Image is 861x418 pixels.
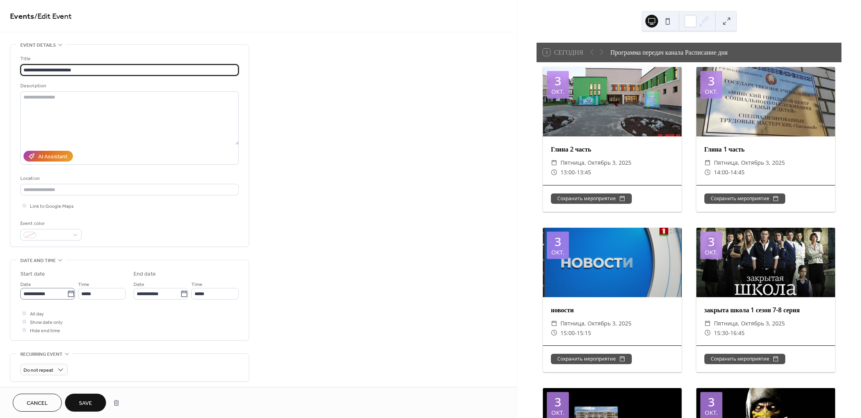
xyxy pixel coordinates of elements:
[560,328,575,338] span: 15:00
[20,350,63,359] span: Recurring event
[704,328,711,338] div: ​
[730,328,745,338] span: 16:45
[728,328,730,338] span: -
[543,305,682,315] div: новости
[65,394,106,412] button: Save
[560,319,631,328] span: пятница, октябрь 3, 2025
[79,399,92,408] span: Save
[551,168,557,177] div: ​
[560,158,631,168] span: пятница, октябрь 3, 2025
[134,270,156,278] div: End date
[551,193,632,204] button: Сохранить мероприятие
[30,318,63,327] span: Show date only
[714,168,728,177] span: 14:00
[134,280,144,289] span: Date
[704,354,785,364] button: Сохранить мероприятие
[551,249,564,255] div: окт.
[27,399,48,408] span: Cancel
[704,319,711,328] div: ​
[708,236,715,248] div: 3
[577,168,591,177] span: 13:45
[34,9,72,24] span: / Edit Event
[551,158,557,168] div: ​
[575,168,577,177] span: -
[705,410,718,416] div: окт.
[554,75,561,87] div: 3
[78,280,89,289] span: Time
[730,168,745,177] span: 14:45
[705,249,718,255] div: окт.
[20,219,80,228] div: Event color
[696,305,835,315] div: закрыта школа 1 сезон 7-8 серия
[30,202,74,211] span: Link to Google Maps
[708,396,715,408] div: 3
[551,89,564,95] div: окт.
[20,41,56,49] span: Event details
[191,280,202,289] span: Time
[24,366,53,375] span: Do not repeat
[560,168,575,177] span: 13:00
[708,75,715,87] div: 3
[20,55,237,63] div: Title
[714,319,785,328] span: пятница, октябрь 3, 2025
[20,82,237,90] div: Description
[20,280,31,289] span: Date
[20,174,237,183] div: Location
[575,328,577,338] span: -
[551,410,564,416] div: окт.
[30,327,60,335] span: Hide end time
[551,328,557,338] div: ​
[577,328,591,338] span: 15:15
[10,9,34,24] a: Events
[554,236,561,248] div: 3
[543,144,682,154] div: Глина 2 часть
[696,144,835,154] div: Глина 1 часть
[610,47,727,57] div: Программа передач канала Расписание дня
[20,270,45,278] div: Start date
[551,319,557,328] div: ​
[714,158,785,168] span: пятница, октябрь 3, 2025
[24,151,73,162] button: AI Assistant
[551,354,632,364] button: Сохранить мероприятие
[30,310,44,318] span: All day
[704,168,711,177] div: ​
[20,256,56,265] span: Date and time
[728,168,730,177] span: -
[38,153,67,161] div: AI Assistant
[714,328,728,338] span: 15:30
[704,158,711,168] div: ​
[13,394,62,412] button: Cancel
[704,193,785,204] button: Сохранить мероприятие
[554,396,561,408] div: 3
[705,89,718,95] div: окт.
